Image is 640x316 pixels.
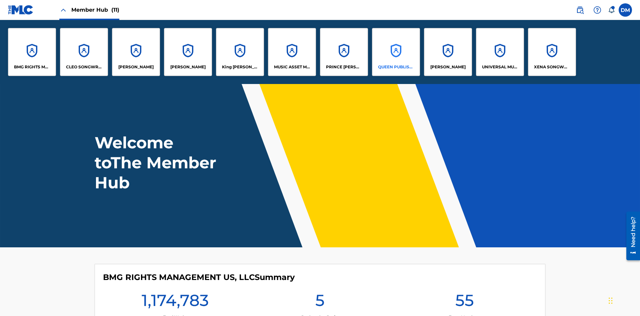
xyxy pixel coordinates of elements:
p: XENA SONGWRITER [534,64,570,70]
img: MLC Logo [8,5,34,15]
h1: 55 [455,290,474,314]
img: Close [59,6,67,14]
p: PRINCE MCTESTERSON [326,64,362,70]
iframe: Resource Center [621,209,640,264]
a: Accounts[PERSON_NAME] [112,28,160,76]
span: (11) [111,7,119,13]
h1: 1,174,783 [142,290,209,314]
a: AccountsUNIVERSAL MUSIC PUB GROUP [476,28,524,76]
a: AccountsMUSIC ASSET MANAGEMENT (MAM) [268,28,316,76]
img: help [593,6,601,14]
p: ELVIS COSTELLO [118,64,154,70]
a: AccountsKing [PERSON_NAME] [216,28,264,76]
a: AccountsCLEO SONGWRITER [60,28,108,76]
a: Accounts[PERSON_NAME] [164,28,212,76]
p: King McTesterson [222,64,258,70]
a: AccountsQUEEN PUBLISHA [372,28,420,76]
p: EYAMA MCSINGER [170,64,206,70]
h1: Welcome to The Member Hub [95,133,219,193]
a: AccountsBMG RIGHTS MANAGEMENT US, LLC [8,28,56,76]
a: AccountsPRINCE [PERSON_NAME] [320,28,368,76]
p: UNIVERSAL MUSIC PUB GROUP [482,64,518,70]
img: search [576,6,584,14]
div: Drag [609,291,613,311]
h1: 5 [315,290,325,314]
p: QUEEN PUBLISHA [378,64,414,70]
p: MUSIC ASSET MANAGEMENT (MAM) [274,64,310,70]
a: Public Search [573,3,587,17]
iframe: Chat Widget [607,284,640,316]
a: Accounts[PERSON_NAME] [424,28,472,76]
div: Help [591,3,604,17]
p: RONALD MCTESTERSON [430,64,466,70]
a: AccountsXENA SONGWRITER [528,28,576,76]
div: Notifications [608,7,615,13]
div: User Menu [619,3,632,17]
span: Member Hub [71,6,119,14]
h4: BMG RIGHTS MANAGEMENT US, LLC [103,272,295,282]
p: BMG RIGHTS MANAGEMENT US, LLC [14,64,50,70]
p: CLEO SONGWRITER [66,64,102,70]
